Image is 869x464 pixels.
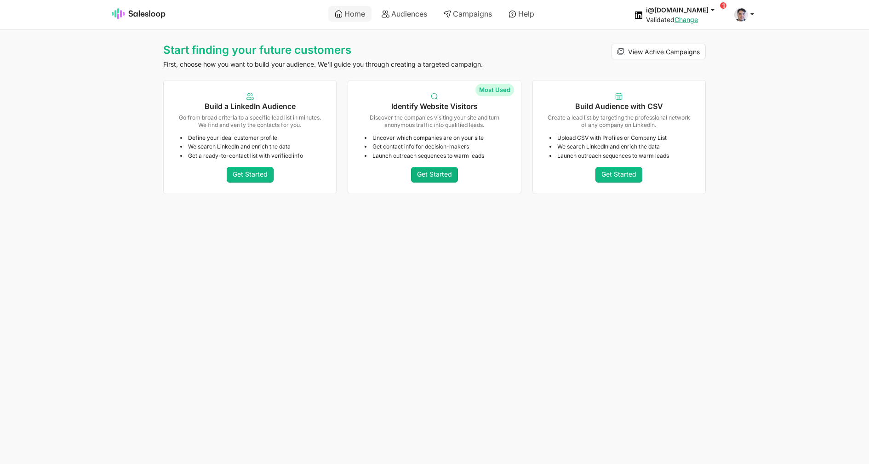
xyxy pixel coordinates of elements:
a: Audiences [375,6,434,22]
li: Uncover which companies are on your site [365,134,508,142]
p: Create a lead list by targeting the professional network of any company on LinkedIn. [546,114,692,128]
a: Get Started [595,167,642,183]
h1: Start finding your future customers [163,44,521,57]
li: We search LinkedIn and enrich the data [549,143,692,150]
a: Help [502,6,541,22]
span: View Active Campaigns [628,48,700,56]
button: i@[DOMAIN_NAME] [646,6,723,14]
p: Discover the companies visiting your site and turn anonymous traffic into qualified leads. [361,114,508,128]
a: Campaigns [437,6,498,22]
h5: Build a LinkedIn Audience [177,102,323,111]
p: Go from broad criteria to a specific lead list in minutes. We find and verify the contacts for you. [177,114,323,128]
img: Salesloop [112,8,166,19]
li: Upload CSV with Profiles or Company List [549,134,692,142]
a: Change [675,16,698,23]
li: Define your ideal customer profile [180,134,323,142]
li: Launch outreach sequences to warm leads [365,152,508,160]
li: Launch outreach sequences to warm leads [549,152,692,160]
a: Home [328,6,372,22]
h5: Identify Website Visitors [361,102,508,111]
li: Get a ready-to-contact list with verified info [180,152,323,160]
p: First, choose how you want to build your audience. We'll guide you through creating a targeted ca... [163,60,521,69]
span: Most Used [475,84,514,96]
div: Validated [646,16,723,24]
a: Get Started [227,167,274,183]
li: We search LinkedIn and enrich the data [180,143,323,150]
a: View Active Campaigns [611,44,706,59]
a: Get Started [411,167,458,183]
li: Get contact info for decision-makers [365,143,508,150]
h5: Build Audience with CSV [546,102,692,111]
